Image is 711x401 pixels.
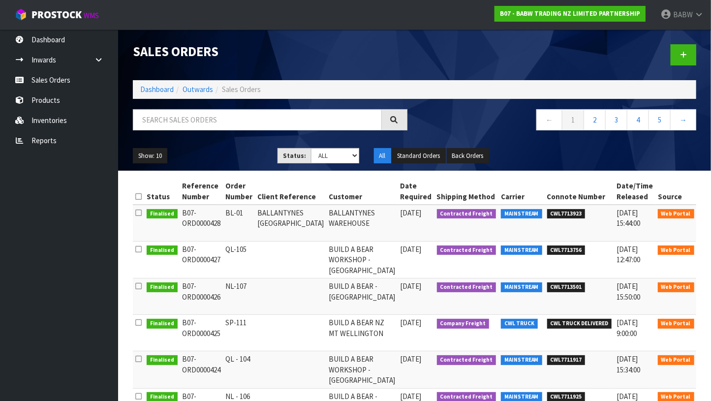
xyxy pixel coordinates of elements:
span: Finalised [147,282,178,292]
td: B07-ORD0000427 [180,242,223,278]
th: Shipping Method [434,178,499,205]
td: BUILD A BEAR WORKSHOP - [GEOGRAPHIC_DATA] [327,351,398,388]
span: MAINSTREAM [501,282,542,292]
td: B07-ORD0000426 [180,278,223,315]
a: 4 [627,109,649,130]
a: Dashboard [140,85,174,94]
th: Carrier [498,178,545,205]
strong: B07 - BABW TRADING NZ LIMITED PARTNERSHIP [500,9,640,18]
span: ProStock [31,8,82,21]
span: [DATE] [401,281,422,291]
span: BABW [673,10,693,19]
strong: Status: [283,152,306,160]
input: Search sales orders [133,109,382,130]
span: [DATE] 12:47:00 [617,245,640,264]
span: MAINSTREAM [501,246,542,255]
h1: Sales Orders [133,44,407,59]
td: BUILD A BEAR WORKSHOP - [GEOGRAPHIC_DATA] [327,242,398,278]
button: All [374,148,391,164]
span: CWL7713923 [547,209,586,219]
span: [DATE] 15:50:00 [617,281,640,301]
span: [DATE] 15:44:00 [617,208,640,228]
td: B07-ORD0000425 [180,315,223,351]
th: Order Number [223,178,255,205]
span: Web Portal [658,209,694,219]
span: [DATE] [401,208,422,217]
td: SP-111 [223,315,255,351]
span: [DATE] 9:00:00 [617,318,638,338]
td: BL-01 [223,205,255,242]
span: Contracted Freight [437,246,496,255]
td: BALLANTYNES WAREHOUSE [327,205,398,242]
span: Web Portal [658,319,694,329]
span: [DATE] 15:34:00 [617,354,640,374]
a: 1 [562,109,584,130]
button: Show: 10 [133,148,167,164]
a: ← [536,109,562,130]
td: BUILD A BEAR - [GEOGRAPHIC_DATA] [327,278,398,315]
span: Contracted Freight [437,282,496,292]
span: [DATE] [401,392,422,401]
td: BALLANTYNES [GEOGRAPHIC_DATA] [255,205,327,242]
span: [DATE] [401,245,422,254]
span: Web Portal [658,282,694,292]
small: WMS [84,11,99,20]
span: CWL7713501 [547,282,586,292]
span: Finalised [147,209,178,219]
span: CWL7711917 [547,355,586,365]
td: B07-ORD0000428 [180,205,223,242]
th: Client Reference [255,178,327,205]
th: Customer [327,178,398,205]
span: [DATE] [401,354,422,364]
span: Contracted Freight [437,209,496,219]
td: BUILD A BEAR NZ MT WELLINGTON [327,315,398,351]
img: cube-alt.png [15,8,27,21]
span: Company Freight [437,319,490,329]
a: → [670,109,696,130]
span: Web Portal [658,246,694,255]
span: Finalised [147,246,178,255]
span: Finalised [147,355,178,365]
span: CWL7713756 [547,246,586,255]
th: Status [144,178,180,205]
td: NL-107 [223,278,255,315]
th: Date Required [398,178,434,205]
span: MAINSTREAM [501,209,542,219]
th: Reference Number [180,178,223,205]
span: Sales Orders [222,85,261,94]
span: Finalised [147,319,178,329]
td: B07-ORD0000424 [180,351,223,388]
button: Back Orders [447,148,489,164]
a: 3 [605,109,627,130]
span: [DATE] [401,318,422,327]
span: CWL TRUCK [501,319,538,329]
a: 2 [584,109,606,130]
span: Web Portal [658,355,694,365]
th: Connote Number [545,178,615,205]
th: Source [655,178,697,205]
a: Outwards [183,85,213,94]
td: QL-105 [223,242,255,278]
th: Date/Time Released [614,178,655,205]
span: MAINSTREAM [501,355,542,365]
span: Contracted Freight [437,355,496,365]
nav: Page navigation [422,109,697,133]
a: 5 [649,109,671,130]
td: QL - 104 [223,351,255,388]
span: CWL TRUCK DELIVERED [547,319,612,329]
button: Standard Orders [392,148,446,164]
